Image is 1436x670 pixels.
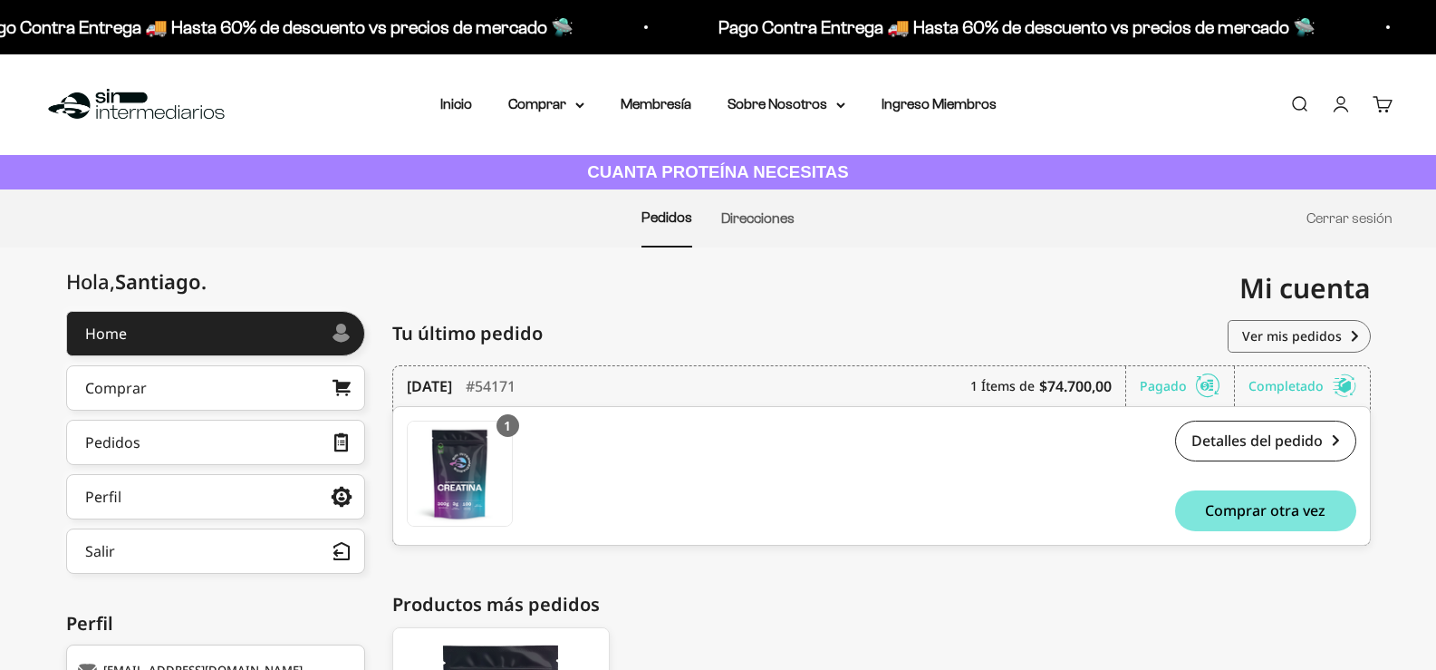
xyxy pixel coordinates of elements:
[408,422,512,526] img: Translation missing: es.Creatina Monohidrato - 300g
[66,610,365,637] div: Perfil
[1228,320,1371,353] a: Ver mis pedidos
[1205,503,1325,518] span: Comprar otra vez
[440,96,472,112] a: Inicio
[392,591,1371,618] div: Productos más pedidos
[66,420,365,465] a: Pedidos
[85,435,140,450] div: Pedidos
[66,474,365,519] a: Perfil
[1306,210,1393,226] a: Cerrar sesión
[201,267,207,295] span: .
[66,311,365,356] a: Home
[721,210,795,226] a: Direcciones
[728,92,845,116] summary: Sobre Nosotros
[1175,490,1356,531] button: Comprar otra vez
[1175,421,1356,461] a: Detalles del pedido
[970,366,1126,406] div: 1 Ítems de
[1039,375,1112,397] b: $74.700,00
[496,414,519,437] div: 1
[66,270,207,293] div: Hola,
[466,366,516,406] div: #54171
[85,544,115,558] div: Salir
[85,381,147,395] div: Comprar
[882,96,997,112] a: Ingreso Miembros
[407,375,452,397] time: [DATE]
[1248,366,1356,406] div: Completado
[85,326,127,341] div: Home
[66,365,365,411] a: Comprar
[1239,269,1371,306] span: Mi cuenta
[407,421,513,527] a: Creatina Monohidrato - 300g
[621,96,691,112] a: Membresía
[115,267,207,295] span: Santiago
[718,13,1316,42] p: Pago Contra Entrega 🚚 Hasta 60% de descuento vs precios de mercado 🛸
[66,529,365,574] button: Salir
[392,320,543,347] span: Tu último pedido
[508,92,584,116] summary: Comprar
[85,490,121,504] div: Perfil
[641,209,692,225] a: Pedidos
[1140,366,1235,406] div: Pagado
[587,162,849,181] strong: CUANTA PROTEÍNA NECESITAS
